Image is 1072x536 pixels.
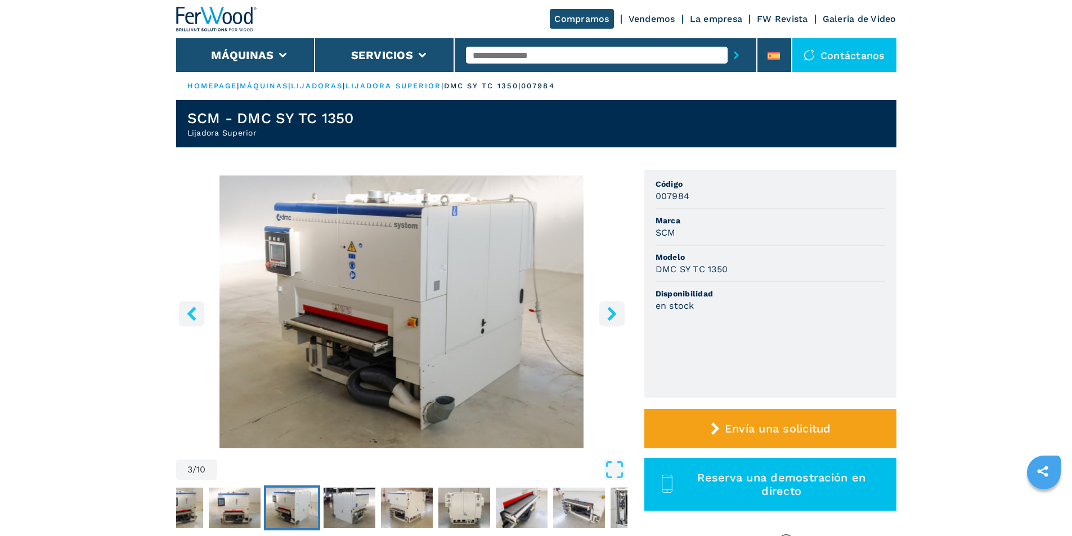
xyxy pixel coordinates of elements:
button: Open Fullscreen [220,460,625,480]
img: 0c3d9b06e7f39cc33cf774eab4a5727e [151,488,203,528]
button: Envía una solicitud [644,409,896,448]
span: Modelo [656,251,885,263]
p: 007984 [521,81,555,91]
span: / [192,465,196,474]
img: Ferwood [176,7,257,31]
a: Vendemos [629,13,675,24]
img: Contáctanos [804,49,815,61]
a: La empresa [690,13,743,24]
span: Código [656,178,885,190]
img: fef126631305229d323ba9242cb3e4ae [209,488,261,528]
img: 021af4066af62c5f56fd4ad978289e2b [611,488,662,528]
p: dmc sy tc 1350 | [444,81,522,91]
button: Go to Slide 1 [149,485,205,530]
nav: Thumbnail Navigation [149,485,600,530]
span: Envía una solicitud [725,422,831,435]
button: Servicios [351,48,413,62]
h3: DMC SY TC 1350 [656,263,728,276]
a: máquinas [240,82,289,90]
button: Go to Slide 4 [321,485,378,530]
button: Go to Slide 9 [608,485,665,530]
div: Go to Slide 3 [176,175,627,448]
span: | [441,82,443,90]
span: Marca [656,215,885,226]
img: 814e89d8c78dc2300b66c386e05114fa [381,488,433,528]
button: Go to Slide 8 [551,485,607,530]
a: Compramos [550,9,613,29]
h1: SCM - DMC SY TC 1350 [187,109,354,127]
span: Disponibilidad [656,288,885,299]
img: Lijadora Superior SCM DMC SY TC 1350 [176,175,627,448]
a: lijadoras [291,82,343,90]
div: Contáctanos [792,38,896,72]
button: Go to Slide 6 [436,485,492,530]
button: submit-button [728,42,745,68]
iframe: Chat [1024,485,1064,528]
span: 10 [196,465,206,474]
h3: en stock [656,299,694,312]
a: HOMEPAGE [187,82,237,90]
a: lijadora superior [346,82,442,90]
h2: Lijadora Superior [187,127,354,138]
img: de1c029c712b1bed5a320fb0de8897eb [553,488,605,528]
button: Go to Slide 7 [494,485,550,530]
span: | [288,82,290,90]
span: Reserva una demostración en directo [680,471,883,498]
img: f8d79c8bbc274445f1a447999f216f1a [324,488,375,528]
button: left-button [179,301,204,326]
a: FW Revista [757,13,808,24]
button: Máquinas [211,48,273,62]
h3: SCM [656,226,676,239]
a: sharethis [1029,457,1057,485]
button: right-button [599,301,625,326]
img: 3c52435f8f3ae0b995778cfb813d4535 [266,488,318,528]
img: 409549c93c023db9cc49b708d2875202 [438,488,490,528]
button: Go to Slide 2 [207,485,263,530]
img: 06712ade8d9cb9b0bbffd0856025dba5 [496,488,548,528]
button: Go to Slide 5 [379,485,435,530]
button: Go to Slide 3 [264,485,320,530]
span: 3 [187,465,192,474]
h3: 007984 [656,190,690,202]
span: | [343,82,345,90]
a: Galeria de Video [823,13,896,24]
button: Reserva una demostración en directo [644,458,896,511]
span: | [237,82,239,90]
